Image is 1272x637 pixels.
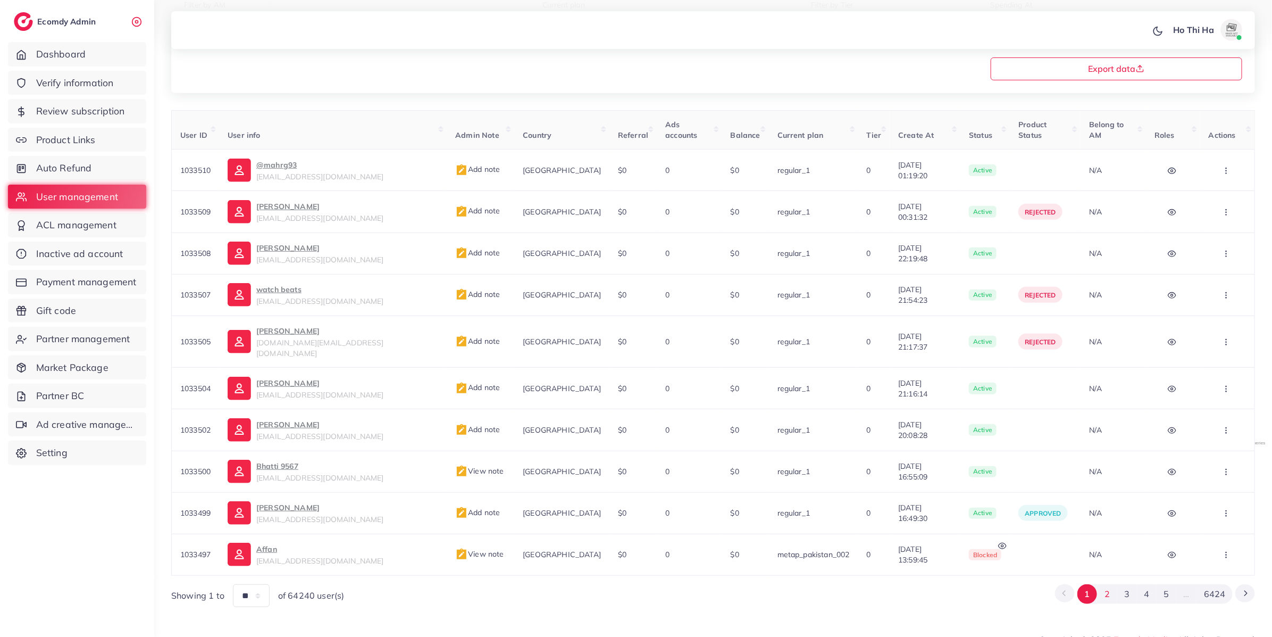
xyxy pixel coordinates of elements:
[969,508,997,519] span: active
[898,243,952,264] span: [DATE] 22:19:48
[898,502,952,524] span: [DATE] 16:49:30
[731,425,739,435] span: $0
[278,590,345,602] span: of 64240 user(s)
[455,289,500,299] span: Add note
[228,325,438,359] a: [PERSON_NAME][DOMAIN_NAME][EMAIL_ADDRESS][DOMAIN_NAME]
[256,325,438,337] p: [PERSON_NAME]
[180,166,211,175] span: 1033510
[180,207,211,217] span: 1033509
[1077,584,1097,604] button: Go to page 1
[523,249,601,258] span: [GEOGRAPHIC_DATA]
[523,166,601,175] span: [GEOGRAPHIC_DATA]
[665,384,670,393] span: 0
[1209,130,1236,140] span: Actions
[867,337,871,346] span: 0
[1089,337,1102,346] span: N/A
[256,296,383,306] span: [EMAIL_ADDRESS][DOMAIN_NAME]
[36,446,68,460] span: Setting
[228,159,438,182] a: @mahrg93[EMAIL_ADDRESS][DOMAIN_NAME]
[665,550,670,559] span: 0
[180,130,207,140] span: User ID
[665,249,670,258] span: 0
[1168,19,1246,40] a: Ho Thi Haavatar
[898,461,952,483] span: [DATE] 16:55:09
[455,247,468,260] img: admin_note.cdd0b510.svg
[36,275,137,289] span: Payment management
[8,71,146,95] a: Verify information
[523,467,601,476] span: [GEOGRAPHIC_DATA]
[665,508,670,518] span: 0
[523,384,601,393] span: [GEOGRAPHIC_DATA]
[455,164,500,174] span: Add note
[1055,584,1255,604] ul: Pagination
[8,299,146,323] a: Gift code
[36,161,92,175] span: Auto Refund
[777,337,810,346] span: regular_1
[1174,23,1214,36] p: Ho Thi Ha
[1089,166,1102,175] span: N/A
[228,330,251,353] img: ic-user-info.36bf1079.svg
[777,550,850,559] span: metap_pakistan_002
[8,384,146,408] a: Partner BC
[731,384,739,393] span: $0
[969,466,997,478] span: active
[665,120,697,140] span: Ads accounts
[898,544,952,566] span: [DATE] 13:59:45
[731,508,739,518] span: $0
[455,383,500,392] span: Add note
[180,467,211,476] span: 1033500
[867,384,871,393] span: 0
[1154,130,1175,140] span: Roles
[777,508,810,518] span: regular_1
[731,290,739,300] span: $0
[898,378,952,400] span: [DATE] 21:16:14
[777,166,810,175] span: regular_1
[8,185,146,209] a: User management
[618,290,626,300] span: $0
[898,419,952,441] span: [DATE] 20:08:28
[256,432,383,441] span: [EMAIL_ADDRESS][DOMAIN_NAME]
[1235,584,1255,602] button: Go to next page
[228,200,251,224] img: ic-user-info.36bf1079.svg
[665,425,670,435] span: 0
[36,104,125,118] span: Review subscription
[618,425,626,435] span: $0
[618,166,626,175] span: $0
[228,242,251,265] img: ic-user-info.36bf1079.svg
[228,242,438,265] a: [PERSON_NAME][EMAIL_ADDRESS][DOMAIN_NAME]
[867,425,871,435] span: 0
[618,508,626,518] span: $0
[36,389,85,403] span: Partner BC
[898,160,952,181] span: [DATE] 01:19:20
[256,473,383,483] span: [EMAIL_ADDRESS][DOMAIN_NAME]
[455,549,504,559] span: View note
[618,550,626,559] span: $0
[1025,208,1056,216] span: rejected
[8,128,146,152] a: Product Links
[618,249,626,258] span: $0
[256,556,383,566] span: [EMAIL_ADDRESS][DOMAIN_NAME]
[1089,467,1102,476] span: N/A
[36,133,96,147] span: Product Links
[256,501,383,514] p: [PERSON_NAME]
[14,12,98,31] a: logoEcomdy Admin
[1089,64,1144,73] span: Export data
[256,515,383,524] span: [EMAIL_ADDRESS][DOMAIN_NAME]
[1089,120,1124,140] span: Belong to AM
[36,361,108,375] span: Market Package
[777,425,810,435] span: regular_1
[665,290,670,300] span: 0
[36,190,118,204] span: User management
[180,337,211,346] span: 1033505
[523,508,601,518] span: [GEOGRAPHIC_DATA]
[228,543,251,566] img: ic-user-info.36bf1079.svg
[969,424,997,436] span: active
[180,425,211,435] span: 1033502
[1018,120,1047,140] span: Product Status
[523,425,601,435] span: [GEOGRAPHIC_DATA]
[665,207,670,217] span: 0
[969,336,997,348] span: active
[256,543,383,556] p: Affan
[731,249,739,258] span: $0
[777,467,810,476] span: regular_1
